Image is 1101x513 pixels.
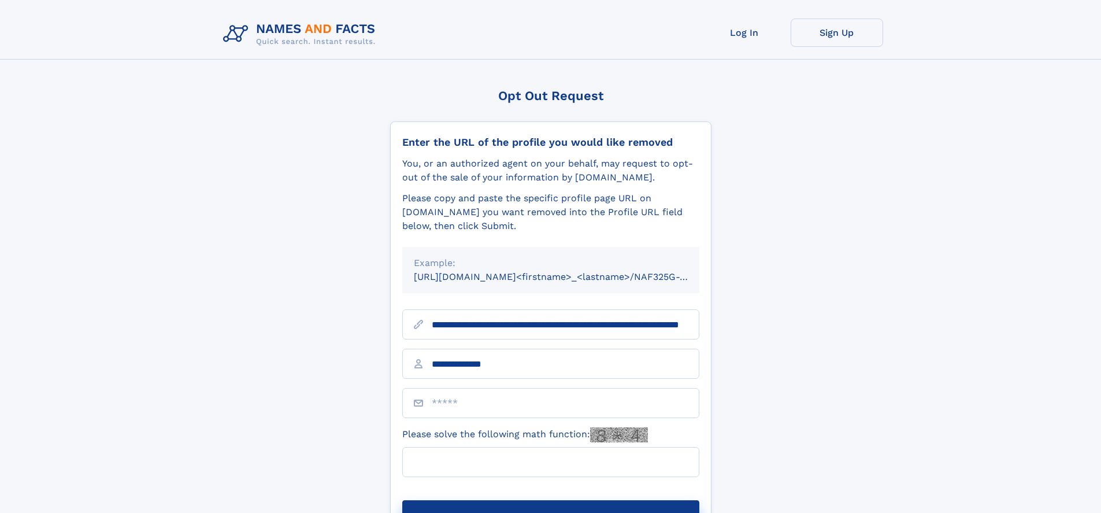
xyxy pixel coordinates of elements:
label: Please solve the following math function: [402,427,648,442]
div: Enter the URL of the profile you would like removed [402,136,699,149]
div: You, or an authorized agent on your behalf, may request to opt-out of the sale of your informatio... [402,157,699,184]
img: Logo Names and Facts [218,19,385,50]
a: Sign Up [791,19,883,47]
div: Opt Out Request [390,88,711,103]
div: Example: [414,256,688,270]
div: Please copy and paste the specific profile page URL on [DOMAIN_NAME] you want removed into the Pr... [402,191,699,233]
small: [URL][DOMAIN_NAME]<firstname>_<lastname>/NAF325G-xxxxxxxx [414,271,721,282]
a: Log In [698,19,791,47]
